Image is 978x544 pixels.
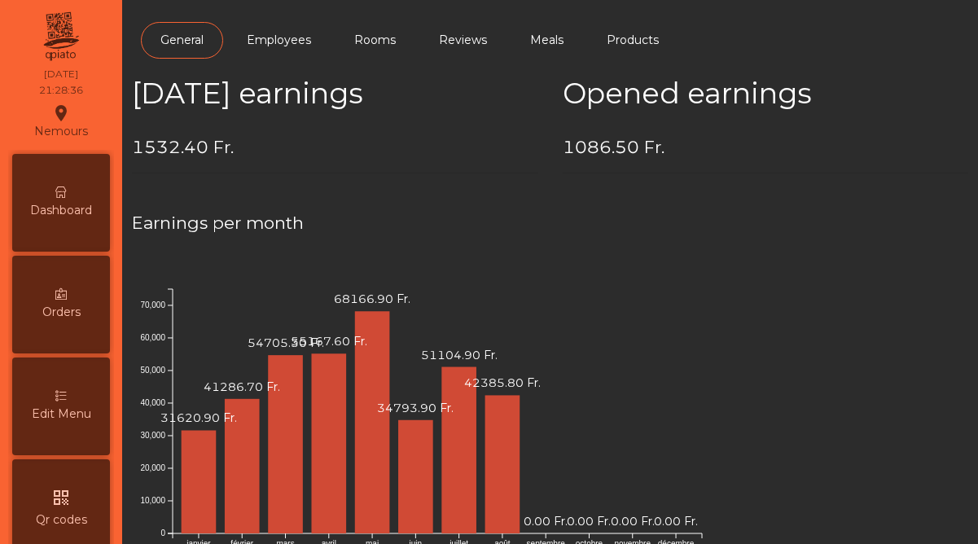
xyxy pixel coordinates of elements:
[524,514,568,529] text: 0.00 Fr.
[132,135,538,160] h4: 1532.40 Fr.
[32,406,91,423] span: Edit Menu
[140,398,165,407] text: 40,000
[160,529,165,537] text: 0
[140,496,165,505] text: 10,000
[419,22,507,59] a: Reviews
[421,347,498,362] text: 51104.90 Fr.
[36,511,87,529] span: Qr codes
[140,333,165,342] text: 60,000
[51,103,71,123] i: location_on
[248,336,324,350] text: 54705.30 Fr.
[567,514,611,529] text: 0.00 Fr.
[44,67,78,81] div: [DATE]
[51,488,71,507] i: qr_code
[611,514,655,529] text: 0.00 Fr.
[39,83,83,98] div: 21:28:36
[34,101,88,142] div: Nemours
[140,366,165,375] text: 50,000
[654,514,698,529] text: 0.00 Fr.
[160,410,237,425] text: 31620.90 Fr.
[464,375,541,390] text: 42385.80 Fr.
[140,463,165,472] text: 20,000
[41,8,81,65] img: qpiato
[377,401,454,415] text: 34793.90 Fr.
[335,22,415,59] a: Rooms
[42,304,81,321] span: Orders
[563,77,969,111] h2: Opened earnings
[511,22,583,59] a: Meals
[334,292,410,306] text: 68166.90 Fr.
[132,211,968,235] h4: Earnings per month
[204,379,280,394] text: 41286.70 Fr.
[141,22,223,59] a: General
[563,135,969,160] h4: 1086.50 Fr.
[140,431,165,440] text: 30,000
[291,334,367,349] text: 55167.60 Fr.
[587,22,678,59] a: Products
[132,77,538,111] h2: [DATE] earnings
[140,301,165,309] text: 70,000
[30,202,92,219] span: Dashboard
[227,22,331,59] a: Employees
